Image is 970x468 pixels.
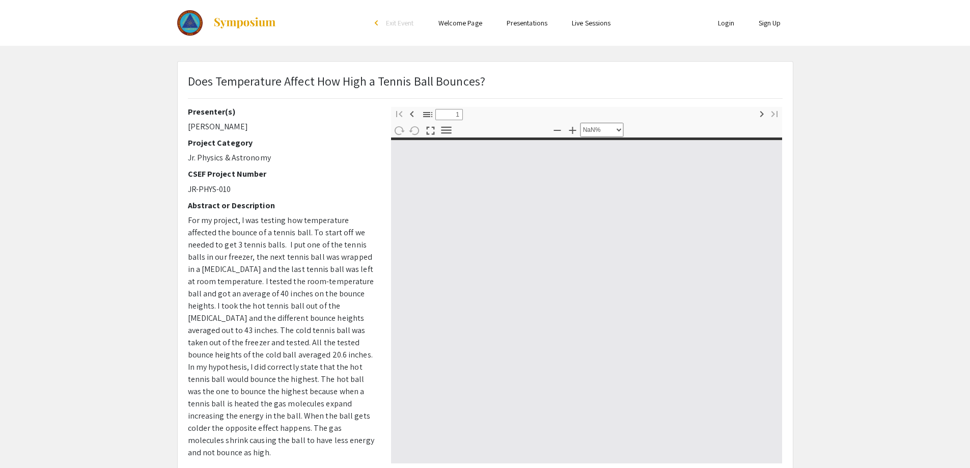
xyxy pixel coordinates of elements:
span: For my project, I was testing how temperature affected the bounce of a tennis ball. To start off ... [188,215,374,458]
h2: Presenter(s) [188,107,376,117]
button: Next Page [753,106,770,121]
div: arrow_back_ios [375,20,381,26]
a: The 2023 Colorado Science & Engineering Fair [177,10,277,36]
button: Last page [766,106,783,121]
img: Symposium by ForagerOne [213,17,276,29]
img: The 2023 Colorado Science & Engineering Fair [177,10,203,36]
button: Zoom Out [549,122,566,137]
button: Rotate Clockwise [391,123,408,137]
p: JR-PHYS-010 [188,183,376,196]
a: Welcome Page [438,18,482,27]
h2: CSEF Project Number [188,169,376,179]
p: Jr. Physics & Astronomy [188,152,376,164]
a: Login [718,18,734,27]
button: Rotate Counterclockwise [406,123,424,137]
button: Previous Page [403,106,421,121]
iframe: Chat [8,422,43,460]
p: [PERSON_NAME] [188,121,376,133]
a: Live Sessions [572,18,611,27]
button: Zoom In [564,122,581,137]
select: Zoom [580,123,624,137]
a: Sign Up [759,18,781,27]
input: Page [435,109,463,120]
a: Presentations [507,18,547,27]
button: Toggle Sidebar [419,107,436,122]
p: Does Temperature Affect How High a Tennis Ball Bounces? [188,72,486,90]
h2: Abstract or Description [188,201,376,210]
button: Switch to Presentation Mode [422,122,439,137]
h2: Project Category [188,138,376,148]
button: First page [391,106,408,121]
span: Exit Event [386,18,414,27]
button: Tools [438,123,455,137]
